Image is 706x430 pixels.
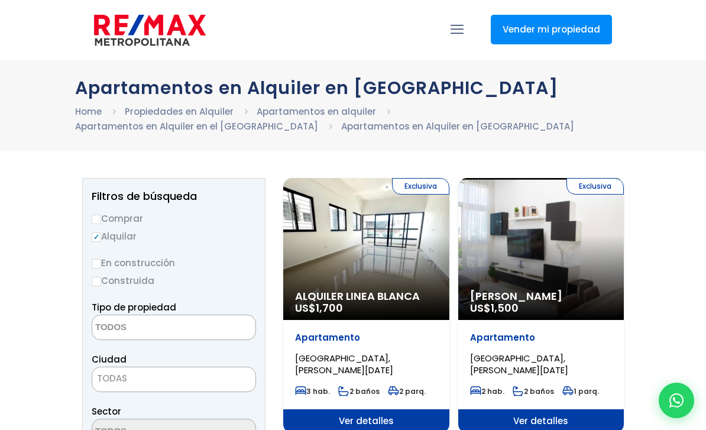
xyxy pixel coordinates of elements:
span: TODAS [92,367,256,392]
span: 1,500 [491,300,519,315]
span: Tipo de propiedad [92,301,176,313]
span: [GEOGRAPHIC_DATA], [PERSON_NAME][DATE] [470,352,568,376]
input: En construcción [92,259,101,269]
span: 2 hab. [470,386,504,396]
label: Construida [92,273,256,288]
span: 2 parq. [388,386,426,396]
p: Apartamento [295,332,438,344]
a: Home [75,105,102,118]
span: US$ [295,300,343,315]
input: Alquilar [92,232,101,242]
span: Exclusiva [392,178,449,195]
label: Comprar [92,211,256,226]
span: Ciudad [92,353,127,366]
span: 3 hab. [295,386,330,396]
span: [GEOGRAPHIC_DATA], [PERSON_NAME][DATE] [295,352,393,376]
span: 1,700 [316,300,343,315]
textarea: Search [92,315,207,341]
li: Apartamentos en Alquiler en [GEOGRAPHIC_DATA] [341,119,574,134]
label: Alquilar [92,229,256,244]
a: Apartamentos en alquiler [257,105,376,118]
span: Sector [92,405,121,418]
img: remax-metropolitana-logo [94,12,206,48]
label: En construcción [92,256,256,270]
span: [PERSON_NAME] [470,290,613,302]
span: 1 parq. [562,386,599,396]
a: Propiedades en Alquiler [125,105,234,118]
a: Apartamentos en Alquiler en el [GEOGRAPHIC_DATA] [75,120,318,132]
span: TODAS [97,372,127,384]
span: Exclusiva [566,178,624,195]
span: 2 baños [513,386,554,396]
h1: Apartamentos en Alquiler en [GEOGRAPHIC_DATA] [75,77,631,98]
span: US$ [470,300,519,315]
a: Vender mi propiedad [491,15,612,44]
span: Alquiler Linea Blanca [295,290,438,302]
a: mobile menu [447,20,467,40]
p: Apartamento [470,332,613,344]
span: 2 baños [338,386,380,396]
span: TODAS [92,370,255,387]
h2: Filtros de búsqueda [92,190,256,202]
input: Construida [92,277,101,286]
input: Comprar [92,215,101,224]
